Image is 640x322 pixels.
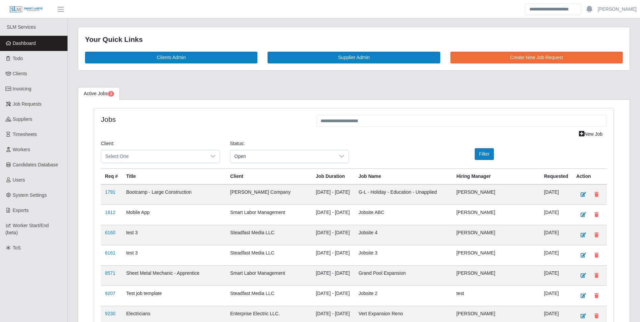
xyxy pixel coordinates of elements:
td: [DATE] [540,225,572,245]
th: Action [572,168,607,184]
a: New Job [575,128,607,140]
span: Suppliers [13,116,32,122]
td: Jobsite 2 [355,286,452,306]
td: [PERSON_NAME] Company [226,184,312,205]
span: Worker Start/End (beta) [5,223,49,235]
a: 8571 [105,270,115,276]
td: G-L - Holiday - Education - Unapplied [355,184,452,205]
td: [PERSON_NAME] [452,184,540,205]
a: 1791 [105,189,115,195]
span: Todo [13,56,23,61]
td: [DATE] - [DATE] [312,184,355,205]
span: Workers [13,147,30,152]
a: Active Jobs [78,87,120,100]
span: Candidates Database [13,162,58,167]
button: Filter [475,148,494,160]
a: 9207 [105,291,115,296]
td: Steadfast Media LLC [226,245,312,265]
span: Pending Jobs [108,91,114,97]
span: Exports [13,208,29,213]
td: test [452,286,540,306]
th: Job Duration [312,168,355,184]
td: Sheet Metal Mechanic - Apprentice [122,265,226,286]
td: Smart Labor Management [226,265,312,286]
td: Test job template [122,286,226,306]
span: Job Requests [13,101,42,107]
td: [DATE] [540,205,572,225]
td: Jobsite ABC [355,205,452,225]
a: 6161 [105,250,115,256]
a: Create New Job Request [450,52,623,63]
td: Steadfast Media LLC [226,225,312,245]
th: Req # [101,168,122,184]
img: SLM Logo [9,6,43,13]
th: Job Name [355,168,452,184]
td: [DATE] [540,184,572,205]
span: SLM Services [7,24,36,30]
td: [DATE] [540,245,572,265]
span: Timesheets [13,132,37,137]
th: Client [226,168,312,184]
td: [DATE] [540,265,572,286]
span: Users [13,177,25,183]
th: Requested [540,168,572,184]
td: Smart Labor Management [226,205,312,225]
input: Search [525,3,581,15]
th: Title [122,168,226,184]
label: Client: [101,140,114,147]
label: Status: [230,140,245,147]
div: Your Quick Links [85,34,623,45]
td: Mobile App [122,205,226,225]
td: [PERSON_NAME] [452,265,540,286]
td: [DATE] - [DATE] [312,205,355,225]
span: Clients [13,71,27,76]
span: Select One [101,150,206,163]
span: ToS [13,245,21,250]
span: Open [230,150,335,163]
td: test 3 [122,245,226,265]
a: 6160 [105,230,115,235]
a: 1812 [105,210,115,215]
td: Bootcamp - Large Construction [122,184,226,205]
a: 9230 [105,311,115,316]
h4: Jobs [101,115,306,124]
td: Steadfast Media LLC [226,286,312,306]
td: [DATE] - [DATE] [312,286,355,306]
td: test 3 [122,225,226,245]
td: [DATE] - [DATE] [312,225,355,245]
span: Invoicing [13,86,31,91]
td: [PERSON_NAME] [452,245,540,265]
td: [PERSON_NAME] [452,205,540,225]
td: [DATE] - [DATE] [312,265,355,286]
th: Hiring Manager [452,168,540,184]
span: Dashboard [13,41,36,46]
span: System Settings [13,192,47,198]
a: Supplier Admin [268,52,440,63]
td: Jobsite 3 [355,245,452,265]
td: [DATE] [540,286,572,306]
td: Jobsite 4 [355,225,452,245]
a: [PERSON_NAME] [598,6,637,13]
td: [DATE] - [DATE] [312,245,355,265]
td: Grand Pool Expansion [355,265,452,286]
a: Clients Admin [85,52,257,63]
td: [PERSON_NAME] [452,225,540,245]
